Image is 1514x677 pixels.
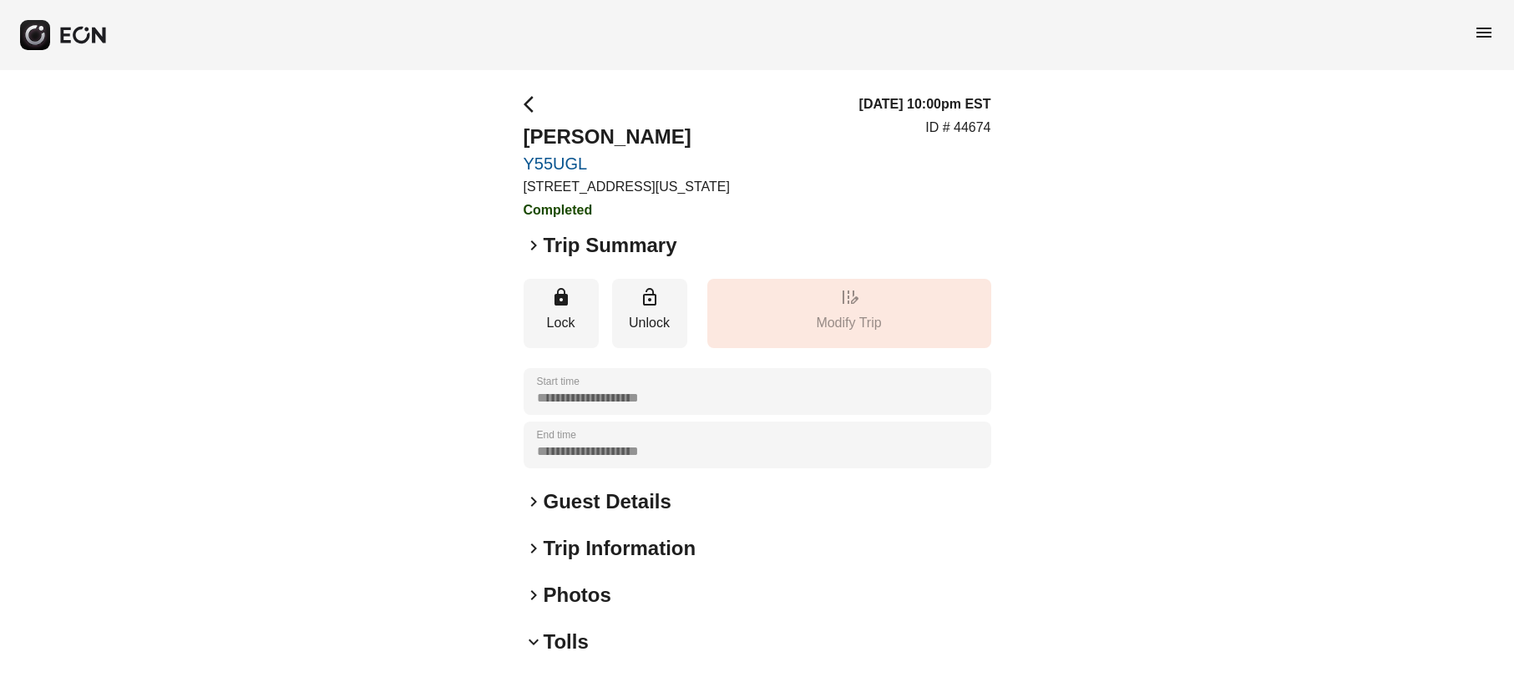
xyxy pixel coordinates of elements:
[532,313,590,333] p: Lock
[544,232,677,259] h2: Trip Summary
[524,200,730,220] h3: Completed
[524,632,544,652] span: keyboard_arrow_down
[620,313,679,333] p: Unlock
[925,118,990,138] p: ID # 44674
[544,488,671,515] h2: Guest Details
[544,629,589,655] h2: Tolls
[524,177,730,197] p: [STREET_ADDRESS][US_STATE]
[524,235,544,255] span: keyboard_arrow_right
[544,582,611,609] h2: Photos
[544,535,696,562] h2: Trip Information
[524,94,544,114] span: arrow_back_ios
[524,492,544,512] span: keyboard_arrow_right
[524,124,730,150] h2: [PERSON_NAME]
[859,94,991,114] h3: [DATE] 10:00pm EST
[1474,23,1494,43] span: menu
[551,287,571,307] span: lock
[524,585,544,605] span: keyboard_arrow_right
[640,287,660,307] span: lock_open
[612,279,687,348] button: Unlock
[524,538,544,558] span: keyboard_arrow_right
[524,279,599,348] button: Lock
[524,154,730,174] a: Y55UGL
